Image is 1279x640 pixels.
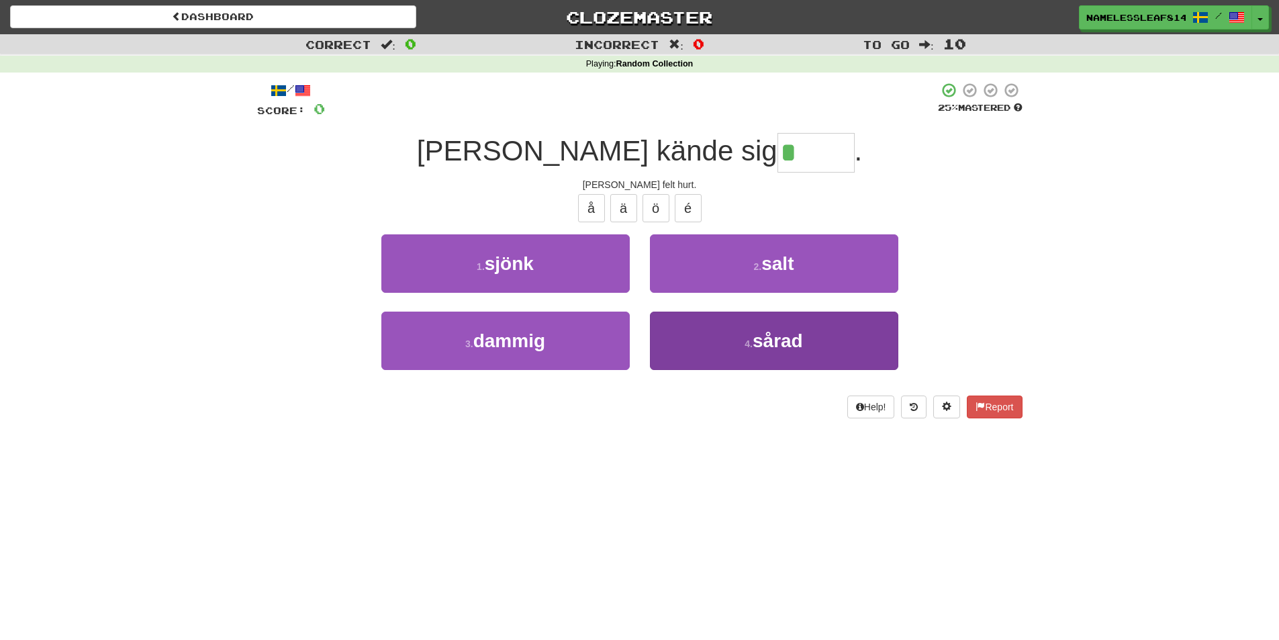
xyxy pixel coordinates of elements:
span: [PERSON_NAME] kände sig [417,135,777,167]
button: Round history (alt+y) [901,396,927,418]
span: . [855,135,863,167]
div: Mastered [938,102,1023,114]
div: / [257,82,325,99]
span: Incorrect [575,38,659,51]
span: NamelessLeaf8149 [1086,11,1186,24]
span: 0 [314,100,325,117]
span: 0 [693,36,704,52]
button: 1.sjönk [381,234,630,293]
a: Dashboard [10,5,416,28]
button: å [578,194,605,222]
small: 3 . [465,338,473,349]
button: Help! [847,396,895,418]
small: 1 . [477,261,485,272]
span: 0 [405,36,416,52]
span: : [919,39,934,50]
span: : [381,39,395,50]
strong: Random Collection [616,59,694,68]
span: sjönk [485,253,534,274]
span: sårad [753,330,803,351]
span: / [1215,11,1222,20]
button: 3.dammig [381,312,630,370]
span: To go [863,38,910,51]
button: Report [967,396,1022,418]
span: 10 [943,36,966,52]
a: NamelessLeaf8149 / [1079,5,1252,30]
small: 4 . [745,338,753,349]
button: 2.salt [650,234,898,293]
span: Score: [257,105,305,116]
span: dammig [473,330,545,351]
button: ä [610,194,637,222]
a: Clozemaster [436,5,843,29]
div: [PERSON_NAME] felt hurt. [257,178,1023,191]
small: 2 . [754,261,762,272]
button: é [675,194,702,222]
span: Correct [305,38,371,51]
span: : [669,39,683,50]
span: 25 % [938,102,958,113]
button: 4.sårad [650,312,898,370]
button: ö [643,194,669,222]
span: salt [761,253,794,274]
